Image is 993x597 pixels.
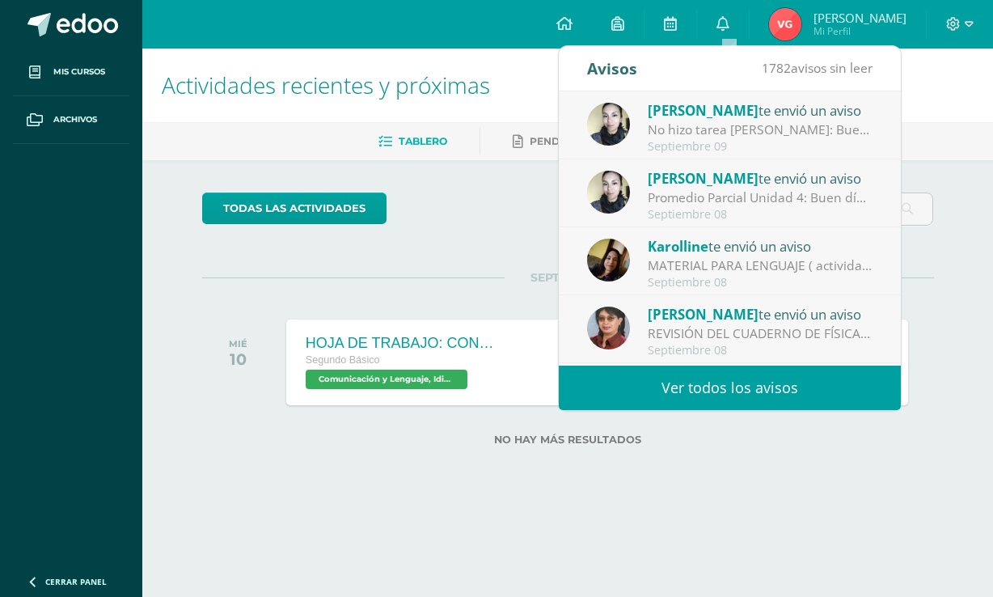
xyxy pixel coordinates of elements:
div: HOJA DE TRABAJO: CONECTORES TEXTUALES [306,335,500,352]
div: Septiembre 09 [648,140,873,154]
a: todas las Actividades [202,193,387,224]
div: Septiembre 08 [648,344,873,358]
span: Comunicación y Lenguaje, Idioma Español 'D' [306,370,467,389]
span: Mis cursos [53,66,105,78]
span: Tablero [399,135,447,147]
div: te envió un aviso [648,167,873,188]
span: [PERSON_NAME] [648,101,758,120]
img: 119c9a59dca757fc394b575038654f60.png [587,103,630,146]
span: avisos sin leer [762,59,873,77]
div: MIÉ [229,338,247,349]
span: Actividades recientes y próximas [162,70,490,100]
span: Cerrar panel [45,576,107,587]
div: te envió un aviso [648,99,873,121]
span: Mi Perfil [813,24,906,38]
span: Pendientes de entrega [530,135,668,147]
span: [PERSON_NAME] [648,169,758,188]
span: Archivos [53,113,97,126]
div: te envió un aviso [648,303,873,324]
div: Promedio Parcial Unidad 4: Buen día, Reciban un cordial saludo. La unidad 4 avanza rápidamente y ... [648,188,873,207]
span: SEPTIEMBRE [505,270,632,285]
a: Archivos [13,96,129,144]
span: Karolline [648,237,708,256]
div: te envió un aviso [648,235,873,256]
a: Tablero [378,129,447,155]
img: 62738a800ecd8b6fa95d10d0b85c3dbc.png [587,307,630,349]
img: fb79f5a91a3aae58e4c0de196cfe63c7.png [587,239,630,282]
label: No hay más resultados [202,434,934,446]
div: Avisos [587,46,637,91]
div: No hizo tarea de inglés: Buen día, Reciban un cordial saludo. Les escribo para notificarles que s... [648,121,873,139]
img: 423cd6c0fd3f54d235a70c2f4562aa40.png [769,8,801,40]
a: Pendientes de entrega [513,129,668,155]
div: REVISIÓN DEL CUADERNO DE FÍSICA: Buen día. Por este medio informo que he tenido a la vista el cua... [648,324,873,343]
div: MATERIAL PARA LENGUAJE ( actividad formativa) : Buenos días estimados alumnos. Para el día de mañ... [648,256,873,275]
span: [PERSON_NAME] [813,10,906,26]
span: 1782 [762,59,791,77]
span: [PERSON_NAME] [648,305,758,324]
div: Septiembre 08 [648,208,873,222]
div: 10 [229,349,247,369]
div: Septiembre 08 [648,276,873,290]
span: Segundo Básico [306,354,380,366]
a: Mis cursos [13,49,129,96]
a: Ver todos los avisos [559,366,901,410]
img: 119c9a59dca757fc394b575038654f60.png [587,171,630,214]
